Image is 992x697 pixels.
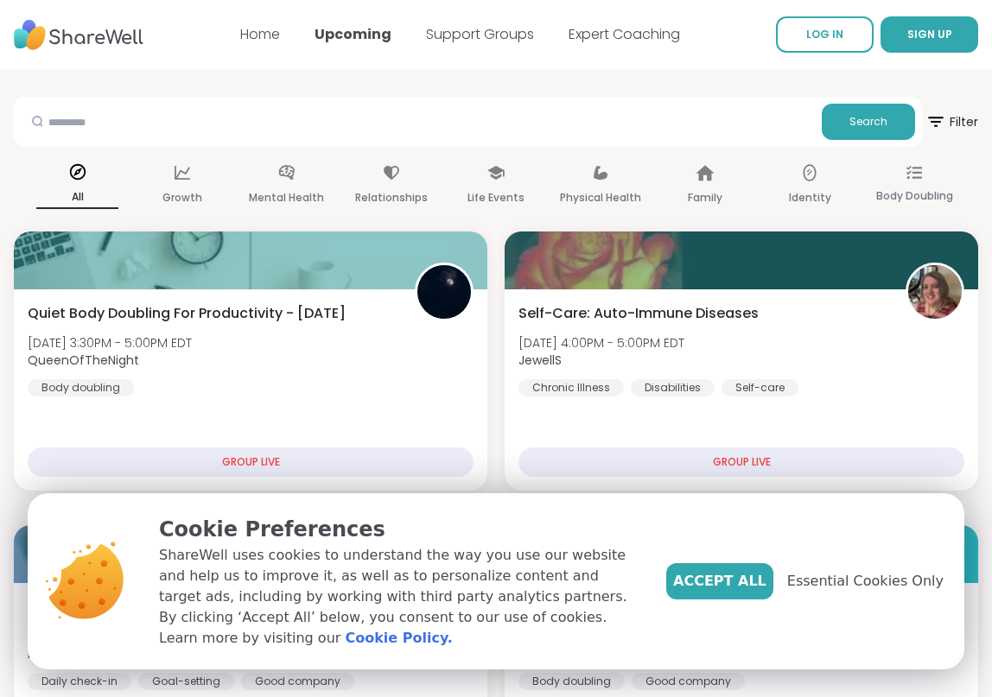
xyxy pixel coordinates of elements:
[28,447,474,477] div: GROUP LIVE
[28,334,192,352] span: [DATE] 3:30PM - 5:00PM EDT
[673,571,766,592] span: Accept All
[787,571,944,592] span: Essential Cookies Only
[908,265,962,319] img: JewellS
[345,628,452,649] a: Cookie Policy.
[632,673,745,690] div: Good company
[36,187,118,209] p: All
[907,27,952,41] span: SIGN UP
[849,114,887,130] span: Search
[518,352,562,369] b: JewellS
[881,16,978,53] button: SIGN UP
[722,379,798,396] div: Self-care
[240,24,280,44] a: Home
[162,187,202,208] p: Growth
[518,673,625,690] div: Body doubling
[789,187,831,208] p: Identity
[822,104,915,140] button: Search
[28,303,346,324] span: Quiet Body Doubling For Productivity - [DATE]
[426,24,534,44] a: Support Groups
[28,673,131,690] div: Daily check-in
[876,186,953,206] p: Body Doubling
[14,11,143,59] img: ShareWell Nav Logo
[776,16,874,53] a: LOG IN
[467,187,525,208] p: Life Events
[417,265,471,319] img: QueenOfTheNight
[518,303,759,324] span: Self-Care: Auto-Immune Diseases
[925,97,978,147] button: Filter
[159,514,639,545] p: Cookie Preferences
[806,27,843,41] span: LOG IN
[159,545,639,649] p: ShareWell uses cookies to understand the way you use our website and help us to improve it, as we...
[28,379,134,396] div: Body doubling
[666,563,773,599] button: Accept All
[241,673,354,690] div: Good company
[631,379,715,396] div: Disabilities
[355,187,428,208] p: Relationships
[560,187,641,208] p: Physical Health
[518,447,964,477] div: GROUP LIVE
[315,24,391,44] a: Upcoming
[138,673,234,690] div: Goal-setting
[925,101,978,143] span: Filter
[518,334,684,352] span: [DATE] 4:00PM - 5:00PM EDT
[518,379,624,396] div: Chronic Illness
[249,187,324,208] p: Mental Health
[569,24,680,44] a: Expert Coaching
[688,187,722,208] p: Family
[28,352,139,369] b: QueenOfTheNight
